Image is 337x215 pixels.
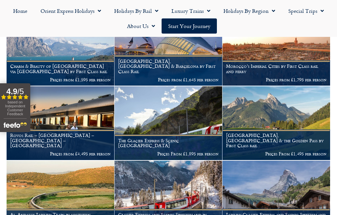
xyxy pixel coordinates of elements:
a: Special Trips [282,3,330,18]
a: Holidays by Region [217,3,282,18]
img: Pride Of Africa Train Holiday [7,86,114,160]
a: [GEOGRAPHIC_DATA], [GEOGRAPHIC_DATA] & the Golden Pass by First Class rail Prices From £1,495 per... [222,86,330,160]
a: Holidays by Rail [108,3,165,18]
a: Orient Express Holidays [34,3,108,18]
a: Rovos Rail – [GEOGRAPHIC_DATA] – [GEOGRAPHIC_DATA] – [GEOGRAPHIC_DATA] Prices from £4,495 per person [7,86,115,160]
a: Morocco’s Imperial Cities by First Class rail and ferry Prices from £1,795 per person [222,12,330,86]
a: About Us [120,18,162,34]
p: Prices from £1,595 per person [10,77,111,82]
h1: Morocco’s Imperial Cities by First Class rail and ferry [226,64,326,74]
p: Prices From £1,495 per person [226,151,326,156]
a: Luxury Trains [165,3,217,18]
h1: [GEOGRAPHIC_DATA], [GEOGRAPHIC_DATA] & Barcelona by First Class Rail [118,59,219,74]
a: Home [7,3,34,18]
a: [GEOGRAPHIC_DATA], [GEOGRAPHIC_DATA] & Barcelona by First Class Rail Prices from £1,645 per person [115,12,222,86]
a: Start your Journey [162,18,217,34]
h1: The Glacier Express & Scenic [GEOGRAPHIC_DATA] [118,138,219,148]
p: Prices From £1,895 per person [118,151,219,156]
h1: [GEOGRAPHIC_DATA], [GEOGRAPHIC_DATA] & the Golden Pass by First Class rail [226,133,326,148]
nav: Menu [3,3,334,34]
h1: Rovos Rail – [GEOGRAPHIC_DATA] – [GEOGRAPHIC_DATA] – [GEOGRAPHIC_DATA] [10,133,111,148]
h1: Charm & Beauty of [GEOGRAPHIC_DATA] via [GEOGRAPHIC_DATA] by First Class rail [10,64,111,74]
p: Prices from £1,645 per person [118,77,219,82]
a: The Glacier Express & Scenic [GEOGRAPHIC_DATA] Prices From £1,895 per person [115,86,222,160]
p: Prices from £4,495 per person [10,151,111,156]
p: Prices from £1,795 per person [226,77,326,82]
a: Charm & Beauty of [GEOGRAPHIC_DATA] via [GEOGRAPHIC_DATA] by First Class rail Prices from £1,595 ... [7,12,115,86]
